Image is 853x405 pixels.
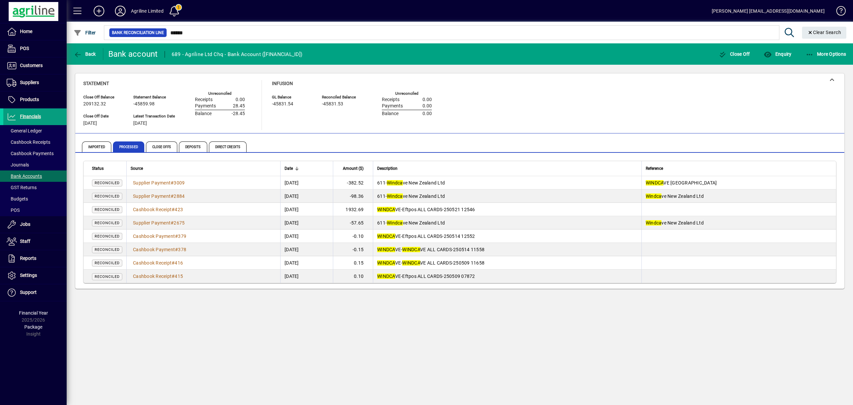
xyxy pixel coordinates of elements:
span: 378 [178,247,186,252]
em: WINDCA [377,247,395,252]
span: Cashbook Receipt [133,207,172,212]
span: # [171,180,174,185]
td: -382.52 [333,176,373,189]
span: -28.45 [232,111,245,116]
span: Reconciled [95,275,120,279]
a: General Ledger [3,125,67,136]
a: Settings [3,267,67,284]
div: Date [285,165,329,172]
td: [DATE] [280,270,333,283]
span: 209132.32 [83,101,106,107]
span: Supplier Payment [133,180,171,185]
span: # [172,207,175,212]
span: Reconciled [95,221,120,225]
a: GST Returns [3,182,67,193]
span: - [386,180,387,185]
app-page-header-button: Back [67,48,103,60]
span: Latest Transaction Date [133,114,175,118]
button: Clear [802,27,847,39]
span: Reconciled [95,261,120,265]
span: Direct Credits [209,141,247,152]
td: -0.15 [333,243,373,256]
a: Cashbook Receipt#416 [131,259,185,267]
td: [DATE] [280,243,333,256]
span: POS [7,208,20,213]
span: 0.00 [423,97,432,102]
span: # [171,193,174,199]
span: Reconciled Balance [322,95,362,99]
span: 0.00 [423,103,432,109]
span: VE [GEOGRAPHIC_DATA] [646,180,717,185]
span: General Ledger [7,128,42,133]
td: [DATE] [280,256,333,270]
div: Agriline Limited [131,6,164,16]
span: 611 [377,220,386,226]
span: Bank Accounts [7,173,42,179]
em: WINDCA [377,274,395,279]
a: Cashbook Payment#379 [131,233,189,240]
span: Clear Search [807,30,841,35]
span: # [175,234,178,239]
em: WINDCA [377,234,395,239]
span: Filter [74,30,96,35]
div: Reference [646,165,828,172]
span: - [386,193,387,199]
a: Budgets [3,193,67,205]
a: Cashbook Payment#378 [131,246,189,253]
span: Journals [7,162,29,167]
em: Windca [387,180,403,185]
span: VE-Eftpos ALL CARDS-250509 07872 [377,274,475,279]
td: [DATE] [280,176,333,189]
em: WINDCA [377,260,395,266]
div: Status [92,165,122,172]
em: Windca [387,220,403,226]
a: Supplier Payment#2675 [131,219,187,227]
button: Close Off [717,48,752,60]
span: Statement Balance [133,95,175,99]
span: Home [20,29,32,34]
a: POS [3,40,67,57]
span: ve New Zealand Ltd [387,193,445,199]
div: Bank account [108,49,158,59]
span: Reports [20,256,36,261]
span: # [171,220,174,226]
span: [DATE] [133,121,147,126]
span: Payments [195,103,216,109]
span: Reconciled [95,248,120,252]
span: More Options [806,51,846,57]
span: Reconciled [95,208,120,212]
td: 1932.69 [333,203,373,216]
span: # [175,247,178,252]
span: Amount ($) [343,165,364,172]
div: [PERSON_NAME] [EMAIL_ADDRESS][DOMAIN_NAME] [712,6,825,16]
span: Description [377,165,398,172]
span: [DATE] [83,121,97,126]
span: 611 [377,193,386,199]
span: ve New Zealand Ltd [387,180,445,185]
span: Cashbook Receipts [7,139,50,145]
span: 2675 [174,220,185,226]
em: WINDCA [402,247,420,252]
span: Bank Reconciliation Line [112,29,164,36]
span: Cashbook Receipt [133,260,172,266]
span: Settings [20,273,37,278]
span: 2884 [174,193,185,199]
span: VE-Eftpos ALL CARDS-250521 12546 [377,207,475,212]
span: 379 [178,234,186,239]
td: 0.10 [333,270,373,283]
td: -0.10 [333,230,373,243]
span: Budgets [7,196,28,201]
span: 28.45 [233,103,245,109]
a: Customers [3,57,67,74]
span: Balance [382,111,399,116]
div: 689 - Agriline Ltd Chq - Bank Account ([FINANCIAL_ID]) [172,49,303,60]
span: ve New Zealand Ltd [646,220,704,226]
a: Bank Accounts [3,170,67,182]
span: ve New Zealand Ltd [387,220,445,226]
span: Support [20,290,37,295]
span: -45831.54 [272,101,293,107]
a: Cashbook Payments [3,148,67,159]
span: Close Off Date [83,114,123,118]
span: VE- VE ALL CARDS-250514 11558 [377,247,484,252]
span: Reconciled [95,234,120,239]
